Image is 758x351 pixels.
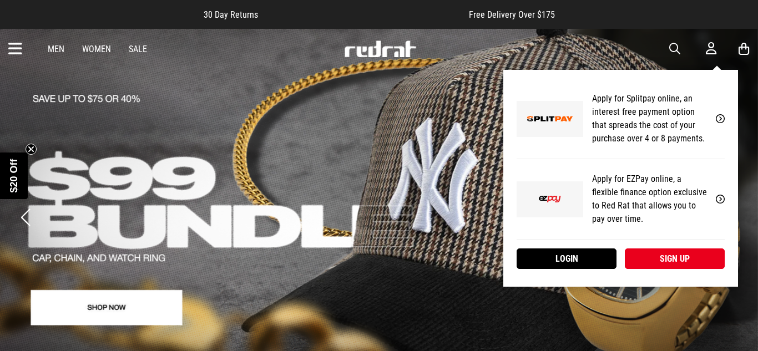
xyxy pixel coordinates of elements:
button: Close teaser [26,144,37,155]
p: Apply for Splitpay online, an interest free payment option that spreads the cost of your purchase... [592,92,707,145]
a: Women [82,44,111,54]
a: Sign up [625,248,725,269]
span: 30 Day Returns [204,9,258,20]
iframe: Customer reviews powered by Trustpilot [280,9,447,20]
a: Men [48,44,64,54]
button: Previous slide [18,205,33,230]
a: Sale [129,44,147,54]
a: Login [517,248,616,269]
img: Redrat logo [343,40,417,57]
a: Apply for EZPay online, a flexible finance option exclusive to Red Rat that allows you to pay ove... [517,159,725,240]
span: $20 Off [8,159,19,192]
button: Open LiveChat chat widget [9,4,42,38]
p: Apply for EZPay online, a flexible finance option exclusive to Red Rat that allows you to pay ove... [592,172,707,226]
span: Free Delivery Over $175 [469,9,555,20]
a: Apply for Splitpay online, an interest free payment option that spreads the cost of your purchase... [517,79,725,159]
